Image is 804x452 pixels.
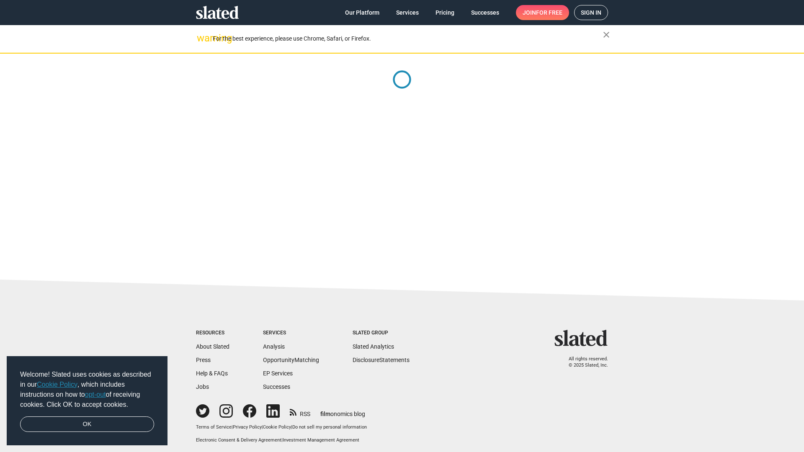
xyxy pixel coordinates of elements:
[196,370,228,377] a: Help & FAQs
[536,5,562,20] span: for free
[389,5,425,20] a: Services
[37,381,77,388] a: Cookie Policy
[196,383,209,390] a: Jobs
[197,33,207,43] mat-icon: warning
[601,30,611,40] mat-icon: close
[396,5,419,20] span: Services
[196,437,281,443] a: Electronic Consent & Delivery Agreement
[560,356,608,368] p: All rights reserved. © 2025 Slated, Inc.
[262,424,263,430] span: |
[263,357,319,363] a: OpportunityMatching
[85,391,106,398] a: opt-out
[429,5,461,20] a: Pricing
[338,5,386,20] a: Our Platform
[233,424,262,430] a: Privacy Policy
[353,357,410,363] a: DisclosureStatements
[320,403,365,418] a: filmonomics blog
[353,343,394,350] a: Slated Analytics
[232,424,233,430] span: |
[320,411,330,417] span: film
[283,437,359,443] a: Investment Management Agreement
[581,5,601,20] span: Sign in
[196,343,229,350] a: About Slated
[263,383,290,390] a: Successes
[353,330,410,336] div: Slated Group
[471,5,499,20] span: Successes
[20,416,154,432] a: dismiss cookie message
[574,5,608,20] a: Sign in
[345,5,379,20] span: Our Platform
[435,5,454,20] span: Pricing
[292,424,367,431] button: Do not sell my personal information
[291,424,292,430] span: |
[263,424,291,430] a: Cookie Policy
[523,5,562,20] span: Join
[20,370,154,410] span: Welcome! Slated uses cookies as described in our , which includes instructions on how to of recei...
[290,405,310,418] a: RSS
[464,5,506,20] a: Successes
[196,330,229,336] div: Resources
[263,343,285,350] a: Analysis
[196,357,211,363] a: Press
[516,5,569,20] a: Joinfor free
[281,437,283,443] span: |
[7,356,167,446] div: cookieconsent
[263,370,293,377] a: EP Services
[213,33,603,44] div: For the best experience, please use Chrome, Safari, or Firefox.
[263,330,319,336] div: Services
[196,424,232,430] a: Terms of Service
